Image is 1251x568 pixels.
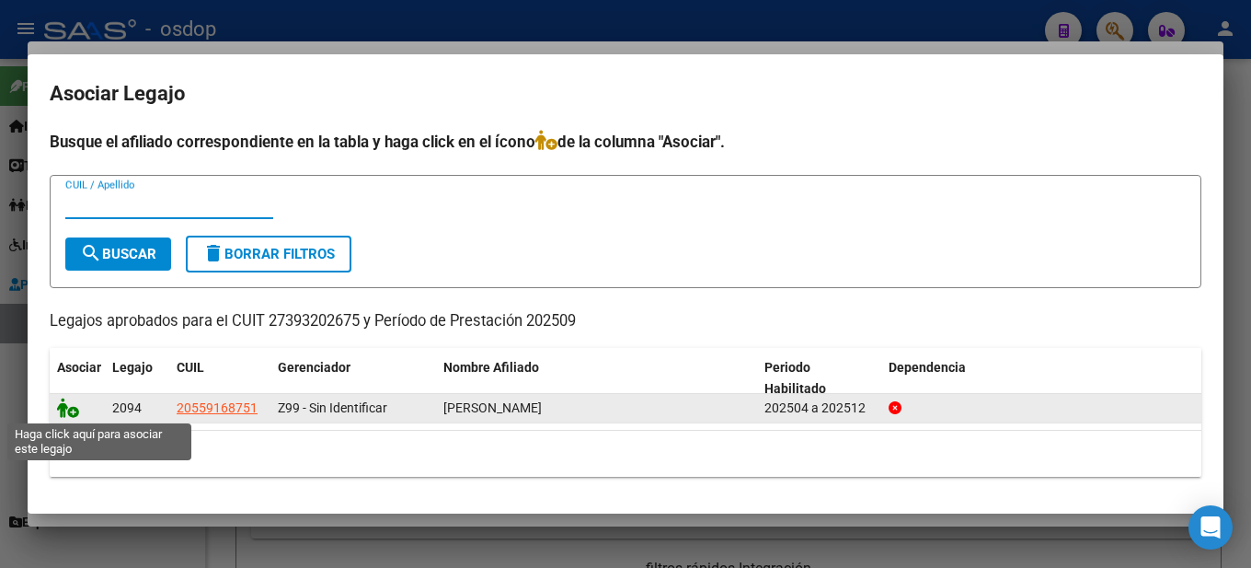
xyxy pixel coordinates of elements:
span: CUIL [177,360,204,375]
span: Asociar [57,360,101,375]
div: 202504 a 202512 [764,398,874,419]
span: Borrar Filtros [202,246,335,262]
datatable-header-cell: Nombre Afiliado [436,348,757,409]
mat-icon: delete [202,242,224,264]
span: 20559168751 [177,400,258,415]
span: Z99 - Sin Identificar [278,400,387,415]
h4: Busque el afiliado correspondiente en la tabla y haga click en el ícono de la columna "Asociar". [50,130,1201,154]
datatable-header-cell: Gerenciador [270,348,436,409]
span: Gerenciador [278,360,350,375]
span: Dependencia [889,360,966,375]
span: Legajo [112,360,153,375]
mat-icon: search [80,242,102,264]
button: Buscar [65,238,171,271]
p: Legajos aprobados para el CUIT 27393202675 y Período de Prestación 202509 [50,310,1201,333]
h2: Asociar Legajo [50,76,1201,111]
datatable-header-cell: Legajo [105,348,169,409]
div: 1 registros [50,431,1201,477]
datatable-header-cell: CUIL [169,348,270,409]
span: VERA CHAMORRO ELIAS NEHUEN [443,400,542,415]
datatable-header-cell: Dependencia [881,348,1202,409]
div: Open Intercom Messenger [1188,505,1233,550]
datatable-header-cell: Asociar [50,348,105,409]
span: Buscar [80,246,156,262]
span: Periodo Habilitado [764,360,826,396]
button: Borrar Filtros [186,236,351,272]
span: Nombre Afiliado [443,360,539,375]
span: 2094 [112,400,142,415]
datatable-header-cell: Periodo Habilitado [757,348,881,409]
